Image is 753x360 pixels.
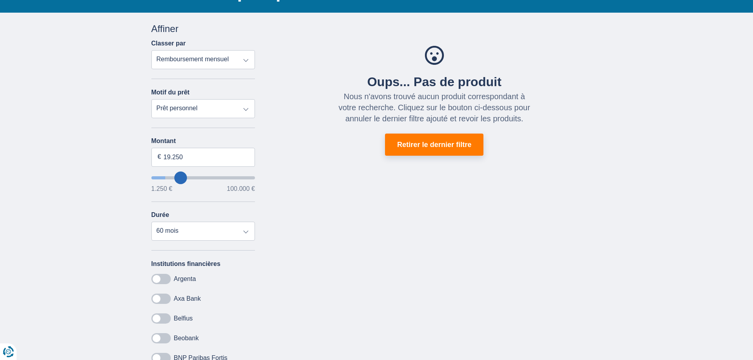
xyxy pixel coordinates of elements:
[151,138,255,145] label: Montant
[151,89,190,96] label: Motif du prêt
[174,295,201,302] label: Axa Bank
[227,186,255,192] span: 100.000 €
[151,40,186,47] label: Classer par
[338,74,531,89] div: Oups... Pas de produit
[151,22,255,36] div: Affiner
[158,153,161,162] span: €
[151,260,221,268] label: Institutions financières
[151,186,172,192] span: 1.250 €
[174,335,199,342] label: Beobank
[174,275,196,283] label: Argenta
[338,91,531,124] div: Nous n'avons trouvé aucun produit correspondant à votre recherche. Cliquez sur le bouton ci-desso...
[425,46,444,65] img: Oups... Pas de produit
[385,134,483,156] button: Retirer le dernier filtre
[151,176,255,179] input: wantToBorrow
[151,211,169,219] label: Durée
[174,315,193,322] label: Belfius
